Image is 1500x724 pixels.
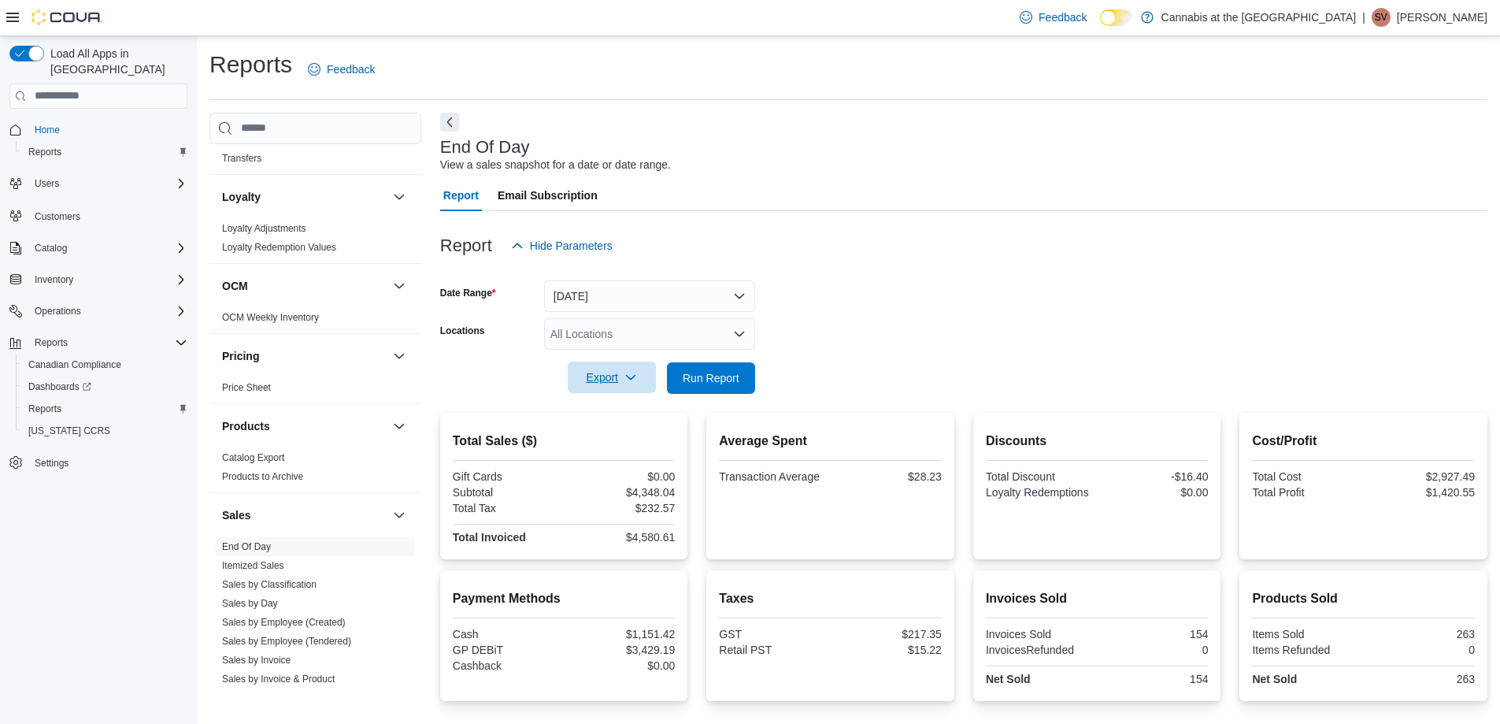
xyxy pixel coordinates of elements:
span: Reports [22,399,187,418]
span: Catalog [28,239,187,258]
h3: Sales [222,507,251,523]
a: Price Sheet [222,382,271,393]
span: Catalog [35,242,67,254]
span: Inventory [35,273,73,286]
a: Dashboards [22,377,98,396]
span: Sales by Invoice [222,654,291,666]
h2: Average Spent [719,432,942,451]
div: InvoicesRefunded [986,644,1094,656]
span: Users [28,174,187,193]
div: 154 [1100,673,1208,685]
label: Date Range [440,287,496,299]
button: Catalog [28,239,73,258]
button: Products [390,417,409,436]
div: Items Sold [1252,628,1360,640]
div: Total Discount [986,470,1094,483]
div: $1,420.55 [1367,486,1475,499]
h3: Products [222,418,270,434]
span: Customers [35,210,80,223]
a: Sales by Employee (Tendered) [222,636,351,647]
div: $0.00 [1100,486,1208,499]
button: Canadian Compliance [16,354,194,376]
button: Reports [16,141,194,163]
button: [US_STATE] CCRS [16,420,194,442]
button: Hide Parameters [505,230,619,262]
button: Reports [16,398,194,420]
p: | [1362,8,1365,27]
div: $0.00 [567,659,675,672]
a: Home [28,121,66,139]
button: Home [3,118,194,141]
div: GP DEBiT [453,644,561,656]
span: Reports [35,336,68,349]
div: $217.35 [834,628,942,640]
div: Scott VR [1372,8,1391,27]
a: Reorder [222,134,256,145]
div: Invoices Sold [986,628,1094,640]
a: [US_STATE] CCRS [22,421,117,440]
span: Sales by Day [222,597,278,610]
button: [DATE] [544,280,755,312]
a: Dashboards [16,376,194,398]
a: OCM Weekly Inventory [222,312,319,323]
span: Itemized Sales [222,559,284,572]
span: Operations [28,302,187,321]
span: Loyalty Redemption Values [222,241,336,254]
span: Catalog Export [222,451,284,464]
button: Customers [3,204,194,227]
button: Next [440,113,459,132]
button: OCM [222,278,387,294]
strong: Net Sold [986,673,1031,685]
h2: Taxes [719,589,942,608]
div: 154 [1100,628,1208,640]
button: Users [28,174,65,193]
span: Sales by Employee (Created) [222,616,346,629]
div: Pricing [209,378,421,403]
span: Sales by Classification [222,578,317,591]
span: Run Report [683,370,739,386]
button: Inventory [28,270,80,289]
h2: Cost/Profit [1252,432,1475,451]
nav: Complex example [9,112,187,515]
div: Gift Cards [453,470,561,483]
span: Settings [28,453,187,473]
div: $4,580.61 [567,531,675,544]
span: Price Sheet [222,381,271,394]
div: 263 [1367,673,1475,685]
button: Users [3,173,194,195]
span: Dashboards [22,377,187,396]
div: Products [209,448,421,492]
span: Export [577,362,646,393]
label: Locations [440,325,485,337]
div: Cashback [453,659,561,672]
span: OCM Weekly Inventory [222,311,319,324]
a: Sales by Classification [222,579,317,590]
button: Operations [28,302,87,321]
div: View a sales snapshot for a date or date range. [440,157,671,173]
div: Items Refunded [1252,644,1360,656]
a: Catalog Export [222,452,284,463]
button: Settings [3,451,194,474]
div: $1,151.42 [567,628,675,640]
a: Sales by Invoice [222,655,291,666]
div: $15.22 [834,644,942,656]
span: SV [1375,8,1387,27]
div: $3,429.19 [567,644,675,656]
strong: Total Invoiced [453,531,526,544]
div: 263 [1367,628,1475,640]
span: [US_STATE] CCRS [28,425,110,437]
p: [PERSON_NAME] [1397,8,1487,27]
h1: Reports [209,49,292,80]
span: Reports [28,146,61,158]
span: Canadian Compliance [28,358,121,371]
h3: Report [440,236,492,255]
button: Reports [28,333,74,352]
span: Reports [22,143,187,162]
button: Operations [3,300,194,322]
span: Dark Mode [1100,26,1101,27]
a: Reports [22,399,68,418]
p: Cannabis at the [GEOGRAPHIC_DATA] [1161,8,1357,27]
div: Total Tax [453,502,561,514]
button: Run Report [667,362,755,394]
span: Inventory [28,270,187,289]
